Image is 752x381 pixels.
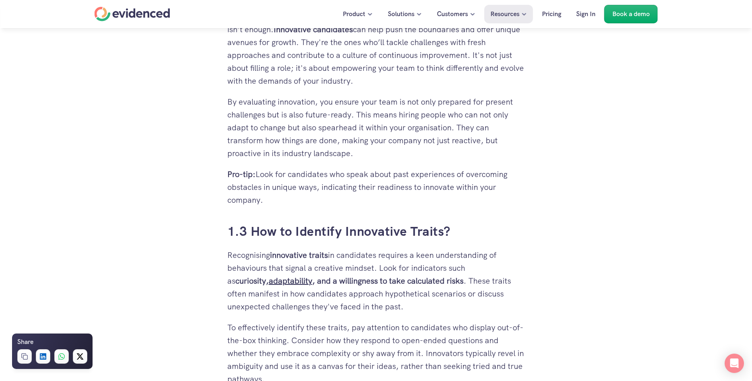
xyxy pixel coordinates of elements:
[542,9,561,19] p: Pricing
[388,9,414,19] p: Solutions
[570,5,602,23] a: Sign In
[227,168,525,206] p: Look for candidates who speak about past experiences of overcoming obstacles in unique ways, indi...
[270,250,328,260] strong: innovative traits
[227,249,525,313] p: Recognising in candidates requires a keen understanding of behaviours that signal a creative mind...
[227,169,255,179] strong: Pro-tip:
[312,276,464,286] strong: , and a willingness to take calculated risks
[490,9,519,19] p: Resources
[612,9,650,19] p: Book a demo
[269,276,312,286] a: adaptability
[227,95,525,160] p: By evaluating innovation, you ensure your team is not only prepared for present challenges but is...
[536,5,567,23] a: Pricing
[235,276,269,286] strong: curiosity,
[95,7,170,21] a: Home
[343,9,365,19] p: Product
[227,222,525,241] h3: 1.3 How to Identify Innovative Traits?
[604,5,658,23] a: Book a demo
[725,354,744,373] div: Open Intercom Messenger
[17,337,33,347] h6: Share
[437,9,468,19] p: Customers
[576,9,595,19] p: Sign In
